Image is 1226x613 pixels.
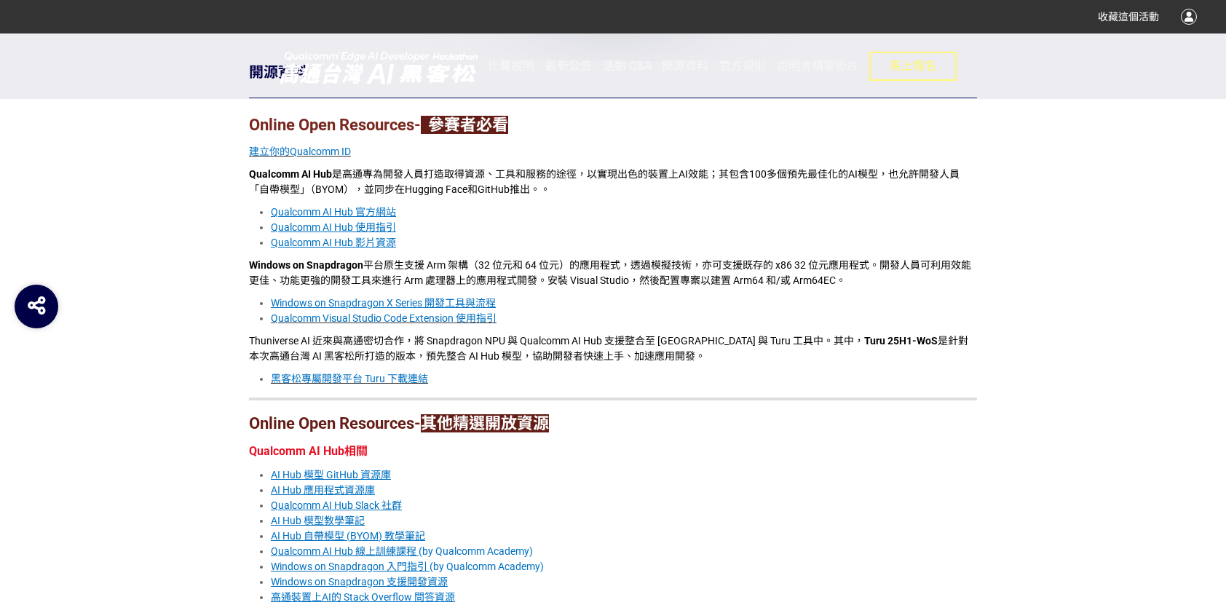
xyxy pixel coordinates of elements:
[719,33,766,99] a: 官方規則
[271,469,391,480] a: AI Hub 模型 GitHub 資源庫
[271,591,455,603] a: 高通裝置上AI的 Stack Overflow 問答資源
[890,59,936,73] span: 馬上報名
[269,49,488,85] img: 2025高通台灣AI黑客松
[249,168,332,180] strong: Qualcomm AI Hub
[603,33,652,99] a: 活動 Q&A
[421,414,549,432] strong: 其他精選開放資源
[271,297,496,309] a: Windows on Snapdragon X Series 開發工具與流程
[869,52,957,81] button: 馬上報名
[662,33,708,99] a: 開源資料
[271,561,427,572] a: Windows on Snapdragon 入門指引
[249,146,351,157] a: 建立你的Qualcomm ID
[271,515,365,526] a: AI Hub 模型教學筆記
[488,59,534,73] span: 比賽說明
[271,312,497,324] a: Qualcomm Visual Studio Code Extension 使用指引
[249,259,363,271] strong: Windows on Snapdragon
[249,116,421,134] strong: Online Open Resources-
[545,33,592,99] a: 最新公告
[545,59,592,73] span: 最新公告
[249,444,368,458] strong: Qualcomm AI Hub相關
[271,237,396,248] a: Qualcomm AI Hub 影片資源
[271,206,396,218] a: Qualcomm AI Hub 官方網站
[249,414,421,432] strong: Online Open Resources-
[662,59,708,73] span: 開源資料
[271,499,402,511] a: Qualcomm AI Hub Slack 社群
[249,335,968,362] span: Thuniverse AI 近來與高通密切合作，將 Snapdragon NPU 與 Qualcomm AI Hub 支援整合至 [GEOGRAPHIC_DATA] 與 Turu 工具中。其中，...
[271,373,428,384] a: 黑客松專屬開發平台 Turu 下載連結
[864,335,938,347] strong: Turu 25H1-WoS
[271,221,396,233] a: Qualcomm AI Hub 使用指引
[271,484,375,496] a: AI Hub 應用程式資源庫
[249,259,971,286] span: 平台原生支援 Arm 架構（32 位元和 64 位元）的應用程式，透過模擬技術，亦可支援既存的 x86 32 位元應用程式。開發人員可利用效能更佳、功能更強的開發工具來進行 Arm 處理器上的應...
[416,545,533,557] span: (by Qualcomm Academy)
[271,576,448,588] a: Windows on Snapdragon 支援開發資源
[1098,11,1159,23] span: 收藏這個活動
[488,33,534,99] a: 比賽說明
[777,33,858,99] a: 說明會精華影片
[427,561,544,572] span: (by Qualcomm Academy)
[271,530,425,542] a: AI Hub 自帶模型 (BYOM) 教學筆記
[603,59,652,73] span: 活動 Q&A
[428,116,508,134] strong: 參賽者必看
[777,59,858,73] span: 說明會精華影片
[719,59,766,73] span: 官方規則
[249,168,960,195] span: 是高通專為開發人員打造取得資源、工具和服務的途徑，以實現出色的裝置上AI效能；其包含100多個預先最佳化的AI模型，也允許開發人員「自帶模型」（BYOM），並同步在Hugging Face和Gi...
[271,545,416,557] a: Qualcomm AI Hub 線上訓練課程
